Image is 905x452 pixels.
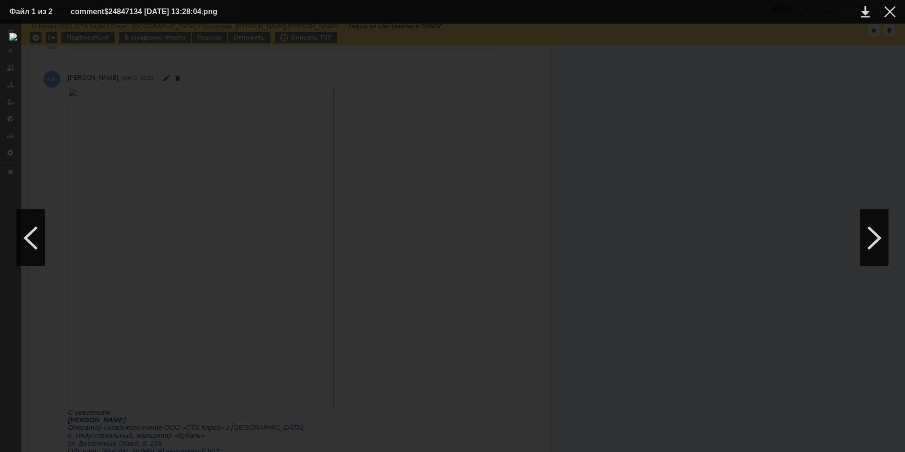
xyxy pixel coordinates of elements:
div: Файл 1 из 2 [9,8,57,16]
div: Закрыть окно (Esc) [884,6,896,17]
img: download [9,33,896,443]
div: Предыдущий файл [16,210,45,266]
div: Скачать файл [861,6,870,17]
div: comment$24847134 [DATE] 13:28:04.png [71,6,241,17]
div: Следующий файл [860,210,889,266]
